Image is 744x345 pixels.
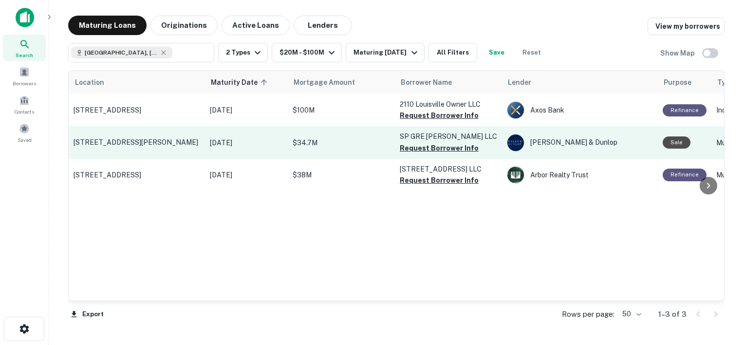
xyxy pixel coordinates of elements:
th: Mortgage Amount [288,71,395,94]
span: Mortgage Amount [294,77,368,88]
iframe: Chat Widget [695,267,744,314]
a: Borrowers [3,63,46,89]
span: Borrowers [13,79,36,87]
button: $20M - $100M [272,43,342,62]
button: Active Loans [222,16,290,35]
img: picture [507,102,524,118]
p: SP GRE [PERSON_NAME] LLC [400,131,497,142]
p: [STREET_ADDRESS] LLC [400,164,497,174]
span: [GEOGRAPHIC_DATA], [GEOGRAPHIC_DATA], [GEOGRAPHIC_DATA] [85,48,158,57]
img: capitalize-icon.png [16,8,34,27]
div: Arbor Realty Trust [507,166,653,184]
div: [PERSON_NAME] & Dunlop [507,134,653,152]
p: [STREET_ADDRESS] [74,171,200,179]
button: Request Borrower Info [400,142,479,154]
p: [STREET_ADDRESS] [74,106,200,115]
p: [DATE] [210,105,283,115]
button: Lenders [294,16,352,35]
button: Request Borrower Info [400,174,479,186]
a: Saved [3,119,46,146]
button: Originations [150,16,218,35]
button: Request Borrower Info [400,110,479,121]
span: Saved [18,136,32,144]
th: Maturity Date [205,71,288,94]
span: Search [16,51,33,59]
button: Maturing Loans [68,16,147,35]
div: Axos Bank [507,101,653,119]
span: Lender [508,77,531,88]
p: 1–3 of 3 [658,308,687,320]
button: Reset [516,43,547,62]
div: Sale [663,136,690,149]
p: $34.7M [293,137,390,148]
div: Maturing [DATE] [353,47,420,58]
div: This loan purpose was for refinancing [663,169,707,181]
p: Rows per page: [562,308,614,320]
p: [STREET_ADDRESS][PERSON_NAME] [74,138,200,147]
a: View my borrowers [648,18,725,35]
button: 2 Types [218,43,268,62]
div: 50 [618,307,643,321]
p: $38M [293,170,390,180]
h6: Show Map [660,48,696,58]
img: picture [507,134,524,151]
button: Export [68,307,106,322]
button: Save your search to get updates of matches that match your search criteria. [481,43,512,62]
span: Borrower Name [401,77,452,88]
p: [DATE] [210,137,283,148]
th: Borrower Name [395,71,502,94]
p: $100M [293,105,390,115]
a: Search [3,35,46,61]
button: All Filters [428,43,477,62]
span: Maturity Date [211,77,270,88]
a: Contacts [3,91,46,117]
p: [DATE] [210,170,283,180]
span: Location [74,77,104,88]
p: 2110 Louisville Owner LLC [400,99,497,110]
span: Contacts [15,108,34,115]
img: picture [507,167,524,183]
th: Location [69,71,205,94]
span: Purpose [664,77,691,88]
th: Lender [502,71,658,94]
div: This loan purpose was for refinancing [663,104,707,116]
th: Purpose [658,71,711,94]
button: Maturing [DATE] [346,43,424,62]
